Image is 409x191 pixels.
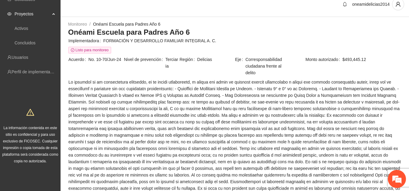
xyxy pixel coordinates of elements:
span: La información contenida en este sitio es confidencial y para uso exclusivo de FICOSEC. Cualquier... [2,126,58,163]
span: $493,445.12 [342,56,401,63]
a: Onéami Escuela para Padres Año 6 [93,22,160,27]
span: Acuerdo [68,56,88,63]
span: Eje [235,56,246,76]
span: oneamidelicias2014 [352,2,390,7]
a: Activos [15,26,28,31]
textarea: Escriba su mensaje y pulse “Intro” [3,127,115,148]
span: Proyectos [15,8,50,20]
span: eye [7,12,12,16]
span: check-circle [71,48,74,52]
span: Corresponsabilidad ciudadana frente al delito [246,56,290,76]
div: Chatee con nosotros ahora [31,31,102,39]
span: Región [180,56,197,63]
span: bell [340,2,349,7]
span: Listo para monitoreo [68,47,111,53]
span: Delicias [197,56,234,63]
h3: Onéami Escuela para Padres Año 6 [68,27,401,37]
span: Implementadora [68,37,103,44]
span: user [392,2,404,7]
span: FORMACIÓN Y DESARROLLO FAMILIAR INTEGRAL A. C. [103,37,401,44]
a: Monitoreo [68,22,87,27]
span: Nivel de prevención [124,56,166,69]
div: Minimizar ventana de chat en vivo [99,3,114,18]
span: warning [26,108,34,116]
span: No. 10-70/Jun-24 [88,56,123,63]
span: Terciaria [165,56,179,69]
span: Monto autorizado [305,56,342,63]
a: Concluidos [15,40,35,45]
a: Usuarios [12,55,28,60]
span: Estamos en línea. [35,62,84,123]
span: / [89,22,91,27]
a: Perfil de implementadora [12,69,59,74]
